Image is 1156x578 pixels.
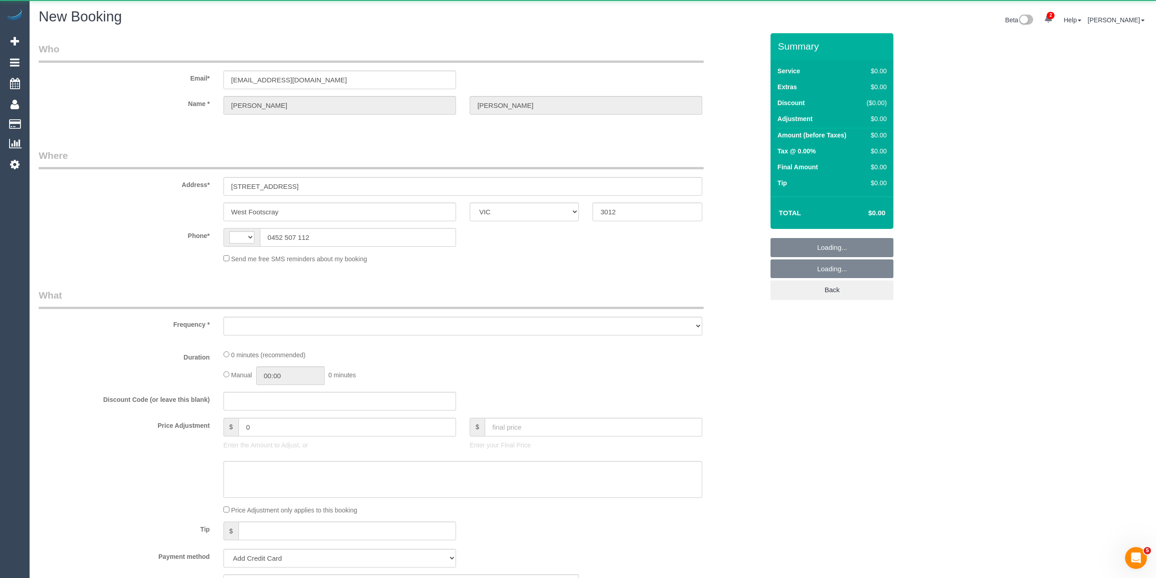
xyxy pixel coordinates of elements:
label: Duration [32,350,217,362]
a: Help [1064,16,1081,24]
label: Payment method [32,549,217,561]
label: Name * [32,96,217,108]
h4: $0.00 [841,209,885,217]
div: $0.00 [862,131,887,140]
input: Phone* [260,228,456,247]
img: New interface [1018,15,1033,26]
label: Discount [777,98,805,107]
input: final price [485,418,702,436]
h3: Summary [778,41,889,51]
label: Adjustment [777,114,812,123]
label: Service [777,66,800,76]
div: $0.00 [862,147,887,156]
label: Tip [777,178,787,188]
label: Price Adjustment [32,418,217,430]
img: Automaid Logo [5,9,24,22]
span: Send me free SMS reminders about my booking [231,255,367,263]
a: [PERSON_NAME] [1088,16,1145,24]
span: $ [223,418,238,436]
div: $0.00 [862,114,887,123]
label: Extras [777,82,797,91]
legend: Where [39,149,704,169]
span: 5 [1144,547,1151,554]
div: $0.00 [862,178,887,188]
span: Manual [231,371,252,379]
label: Address* [32,177,217,189]
label: Discount Code (or leave this blank) [32,392,217,404]
legend: Who [39,42,704,63]
span: $ [470,418,485,436]
legend: What [39,289,704,309]
span: New Booking [39,9,122,25]
p: Enter your Final Price [470,441,702,450]
input: Suburb* [223,203,456,221]
span: 0 minutes [328,371,356,379]
label: Tax @ 0.00% [777,147,816,156]
div: ($0.00) [862,98,887,107]
a: Back [771,280,893,299]
a: Beta [1005,16,1034,24]
span: 0 minutes (recommended) [231,351,305,359]
iframe: Intercom live chat [1125,547,1147,569]
span: 2 [1047,12,1055,19]
input: First Name* [223,96,456,115]
input: Last Name* [470,96,702,115]
label: Amount (before Taxes) [777,131,846,140]
a: 2 [1039,9,1057,29]
span: $ [223,522,238,540]
label: Tip [32,522,217,534]
strong: Total [779,209,801,217]
span: Price Adjustment only applies to this booking [231,507,357,514]
div: $0.00 [862,82,887,91]
label: Email* [32,71,217,83]
p: Enter the Amount to Adjust, or [223,441,456,450]
input: Post Code* [593,203,702,221]
div: $0.00 [862,66,887,76]
div: $0.00 [862,162,887,172]
label: Phone* [32,228,217,240]
label: Frequency * [32,317,217,329]
label: Final Amount [777,162,818,172]
input: Email* [223,71,456,89]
